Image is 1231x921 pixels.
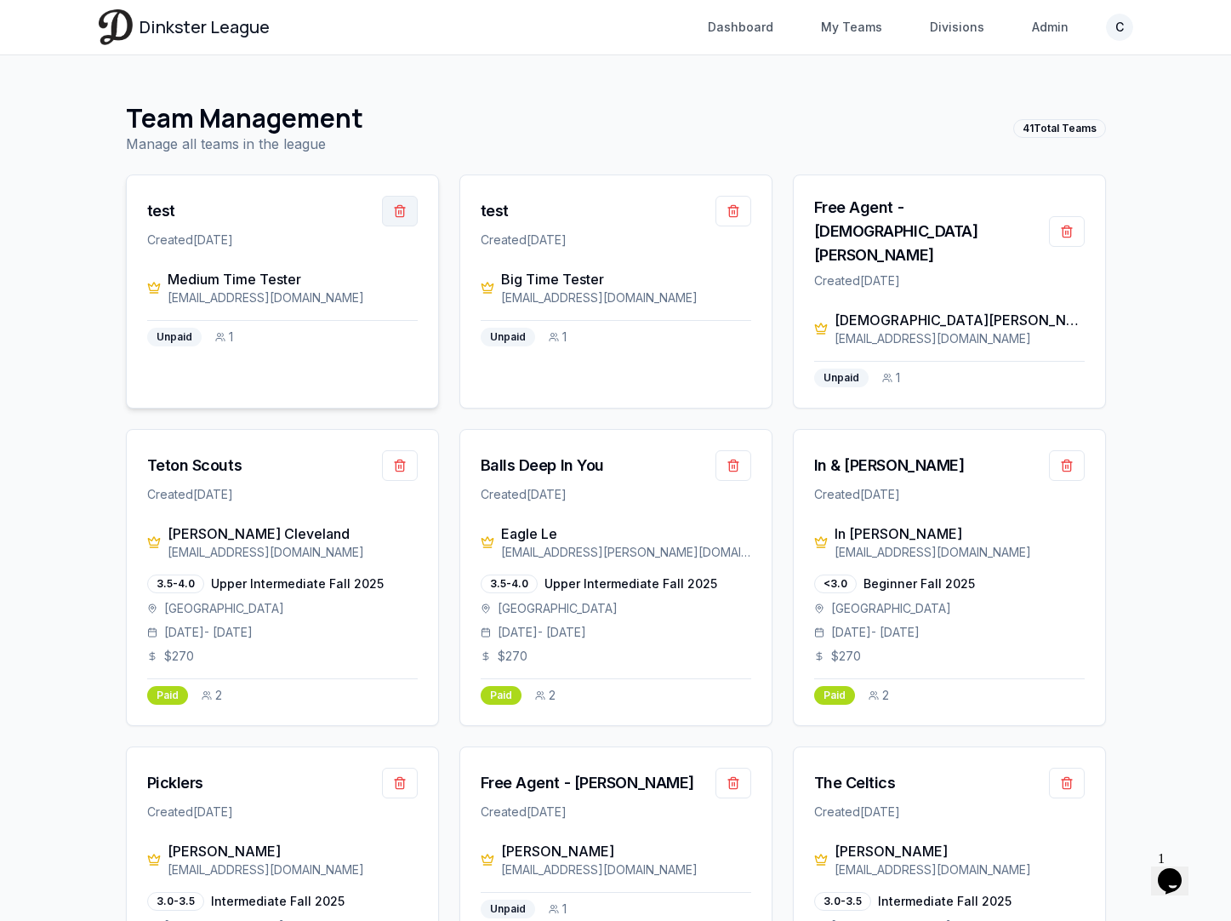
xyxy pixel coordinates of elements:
div: [EMAIL_ADDRESS][DOMAIN_NAME] [501,289,751,306]
a: Free Agent - [PERSON_NAME] [481,771,694,795]
div: Created [DATE] [147,232,418,249]
a: Divisions [920,12,994,43]
a: Dinkster League [99,9,270,44]
a: The Celtics [814,771,896,795]
a: Admin [1022,12,1079,43]
div: [EMAIL_ADDRESS][DOMAIN_NAME] [835,861,1085,878]
div: [EMAIL_ADDRESS][DOMAIN_NAME] [168,544,418,561]
div: Created [DATE] [481,232,751,249]
span: [DATE] - [DATE] [164,624,253,641]
span: Upper Intermediate Fall 2025 [544,575,717,592]
a: Teton Scouts [147,454,242,478]
div: Paid [147,686,188,705]
div: 2 [869,687,889,704]
div: [EMAIL_ADDRESS][DOMAIN_NAME] [835,544,1085,561]
div: [PERSON_NAME] Cleveland [168,523,418,544]
div: 3.0-3.5 [814,892,871,911]
div: Paid [481,686,521,705]
h1: Team Management [126,103,363,134]
span: [GEOGRAPHIC_DATA] [164,600,284,617]
div: Medium Time Tester [168,269,418,289]
div: Created [DATE] [814,272,1085,289]
div: 41 Total Teams [1013,119,1106,138]
span: [DATE] - [DATE] [831,624,920,641]
div: Created [DATE] [814,804,1085,821]
div: [EMAIL_ADDRESS][PERSON_NAME][DOMAIN_NAME] [501,544,751,561]
a: In & [PERSON_NAME] [814,454,965,478]
span: Dinkster League [140,15,270,39]
div: 2 [535,687,556,704]
div: Unpaid [481,900,535,918]
a: Dashboard [698,12,784,43]
div: 3.5-4.0 [147,575,204,593]
span: Beginner Fall 2025 [863,575,975,592]
div: Created [DATE] [147,486,418,503]
div: In [PERSON_NAME] [835,523,1085,544]
div: $ 270 [814,648,1085,665]
div: 1 [882,369,900,386]
div: $ 270 [147,648,418,665]
div: [EMAIL_ADDRESS][DOMAIN_NAME] [168,861,418,878]
div: [DEMOGRAPHIC_DATA][PERSON_NAME] [835,310,1085,330]
div: 3.0-3.5 [147,892,204,911]
div: Created [DATE] [814,486,1085,503]
div: <3.0 [814,575,857,593]
div: Created [DATE] [481,486,751,503]
div: Created [DATE] [481,804,751,821]
p: Manage all teams in the league [126,134,363,154]
div: Unpaid [147,328,202,346]
div: [PERSON_NAME] [501,841,751,861]
img: Dinkster [99,9,133,44]
div: Created [DATE] [147,804,418,821]
div: Paid [814,686,855,705]
a: Free Agent - [DEMOGRAPHIC_DATA][PERSON_NAME] [814,196,1049,267]
div: Eagle Le [501,523,751,544]
div: 1 [215,329,233,346]
div: Unpaid [481,328,535,346]
div: 1 [549,901,567,918]
a: Picklers [147,771,203,795]
span: [DATE] - [DATE] [498,624,586,641]
span: [GEOGRAPHIC_DATA] [498,600,618,617]
a: My Teams [811,12,892,43]
div: 2 [202,687,222,704]
span: [GEOGRAPHIC_DATA] [831,600,951,617]
div: $ 270 [481,648,751,665]
div: [EMAIL_ADDRESS][DOMAIN_NAME] [501,861,751,878]
div: 1 [549,329,567,346]
div: [PERSON_NAME] [835,841,1085,861]
div: [EMAIL_ADDRESS][DOMAIN_NAME] [835,330,1085,347]
a: Balls Deep In You [481,454,604,478]
a: test [147,199,175,223]
span: Intermediate Fall 2025 [211,893,345,910]
iframe: chat widget [1151,844,1205,895]
div: Unpaid [814,369,869,387]
div: [EMAIL_ADDRESS][DOMAIN_NAME] [168,289,418,306]
span: Upper Intermediate Fall 2025 [211,575,384,592]
a: test [481,199,509,223]
button: C [1106,14,1133,41]
div: Big Time Tester [501,269,751,289]
div: 3.5-4.0 [481,575,538,593]
div: [PERSON_NAME] [168,841,418,861]
span: Intermediate Fall 2025 [878,893,1012,910]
